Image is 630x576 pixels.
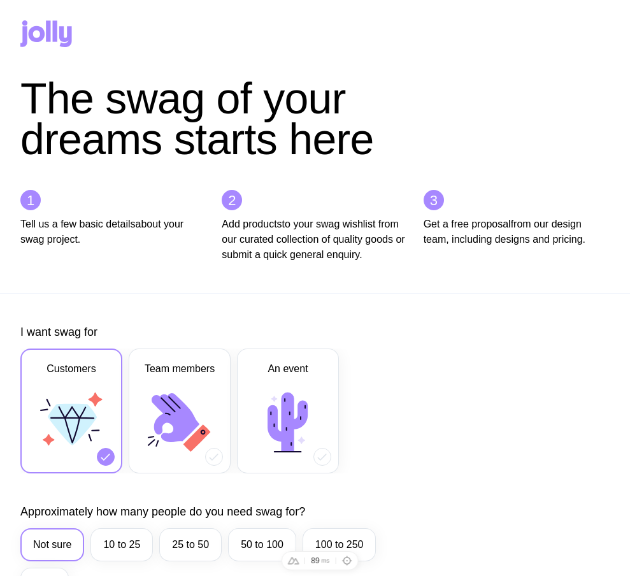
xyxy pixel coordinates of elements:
strong: Tell us a few basic details [20,219,136,229]
label: 100 to 250 [303,528,376,561]
label: I want swag for [20,324,97,340]
span: Team members [145,361,215,377]
p: about your swag project. [20,217,206,247]
label: 25 to 50 [159,528,222,561]
span: An event [268,361,308,377]
label: Approximately how many people do you need swag for? [20,504,305,519]
strong: Get a free proposal [424,219,511,229]
strong: Add products [222,219,282,229]
span: Customers [47,361,96,377]
p: from our design team, including designs and pricing. [424,217,610,247]
label: 50 to 100 [228,528,296,561]
label: 10 to 25 [90,528,153,561]
label: Not sure [20,528,84,561]
span: The swag of your dreams starts here [20,74,374,163]
p: to your swag wishlist from our curated collection of quality goods or submit a quick general enqu... [222,217,408,263]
